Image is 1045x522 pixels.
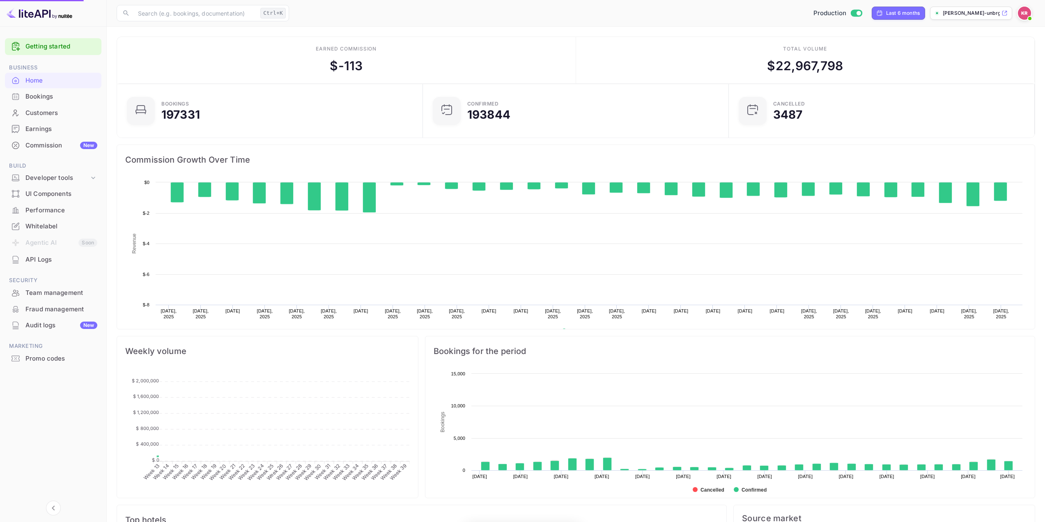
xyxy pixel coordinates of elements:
[218,462,237,481] tspan: Week 21
[133,5,257,21] input: Search (e.g. bookings, documentation)
[152,457,159,463] tspan: $ 0
[609,308,625,319] text: [DATE], 2025
[370,462,388,481] tspan: Week 37
[257,308,273,319] text: [DATE], 2025
[171,462,189,481] tspan: Week 16
[961,474,976,479] text: [DATE]
[385,308,401,319] text: [DATE], 2025
[80,322,97,329] div: New
[773,109,803,120] div: 3487
[332,462,351,481] tspan: Week 33
[773,101,805,106] div: CANCELLED
[190,462,209,481] tspan: Week 18
[25,92,97,101] div: Bookings
[25,288,97,298] div: Team management
[833,308,849,319] text: [DATE], 2025
[25,222,97,231] div: Whitelabel
[136,425,159,431] tspan: $ 800,000
[839,474,854,479] text: [DATE]
[798,474,813,479] text: [DATE]
[514,308,528,313] text: [DATE]
[284,462,303,481] tspan: Week 28
[25,124,97,134] div: Earnings
[379,462,398,481] tspan: Week 38
[880,474,894,479] text: [DATE]
[482,308,496,313] text: [DATE]
[341,462,360,482] tspan: Week 34
[5,186,101,202] div: UI Components
[136,441,159,447] tspan: $ 400,000
[757,474,772,479] text: [DATE]
[5,121,101,136] a: Earnings
[676,474,691,479] text: [DATE]
[25,305,97,314] div: Fraud management
[5,138,101,154] div: CommissionNew
[144,180,149,185] text: $0
[5,351,101,367] div: Promo codes
[354,308,368,313] text: [DATE]
[5,105,101,120] a: Customers
[7,7,72,20] img: LiteAPI logo
[674,308,689,313] text: [DATE]
[161,109,200,120] div: 197331
[133,409,159,415] tspan: $ 1,200,000
[143,211,149,216] text: $-2
[451,403,465,408] text: 10,000
[246,462,265,482] tspan: Week 24
[5,63,101,72] span: Business
[256,462,275,481] tspan: Week 25
[5,161,101,170] span: Build
[5,202,101,218] a: Performance
[133,393,159,399] tspan: $ 1,600,000
[1000,474,1015,479] text: [DATE]
[161,101,189,106] div: Bookings
[886,9,920,17] div: Last 6 months
[25,42,97,51] a: Getting started
[152,462,170,481] tspan: Week 14
[930,308,944,313] text: [DATE]
[260,8,286,18] div: Ctrl+K
[180,462,199,481] tspan: Week 17
[467,109,510,120] div: 193844
[5,317,101,333] a: Audit logsNew
[961,308,977,319] text: [DATE], 2025
[5,351,101,366] a: Promo codes
[454,436,465,441] text: 5,000
[943,9,1000,17] p: [PERSON_NAME]-unbrg.[PERSON_NAME]...
[360,462,379,481] tspan: Week 36
[161,462,180,481] tspan: Week 15
[738,308,753,313] text: [DATE]
[434,345,1027,358] span: Bookings for the period
[770,308,785,313] text: [DATE]
[5,252,101,268] div: API Logs
[5,276,101,285] span: Security
[595,474,609,479] text: [DATE]
[898,308,912,313] text: [DATE]
[237,462,256,481] tspan: Week 23
[449,308,465,319] text: [DATE], 2025
[5,186,101,201] a: UI Components
[472,474,487,479] text: [DATE]
[463,468,465,473] text: 0
[316,45,377,53] div: Earned commission
[125,153,1027,166] span: Commission Growth Over Time
[132,378,159,384] tspan: $ 2,000,000
[208,462,227,482] tspan: Week 20
[25,173,89,183] div: Developer tools
[143,302,149,307] text: $-8
[865,308,881,319] text: [DATE], 2025
[193,308,209,319] text: [DATE], 2025
[161,308,177,319] text: [DATE], 2025
[706,308,721,313] text: [DATE]
[321,308,337,319] text: [DATE], 2025
[25,189,97,199] div: UI Components
[225,308,240,313] text: [DATE]
[25,141,97,150] div: Commission
[5,171,101,185] div: Developer tools
[717,474,731,479] text: [DATE]
[25,206,97,215] div: Performance
[5,73,101,89] div: Home
[5,218,101,234] a: Whitelabel
[417,308,433,319] text: [DATE], 2025
[467,101,499,106] div: Confirmed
